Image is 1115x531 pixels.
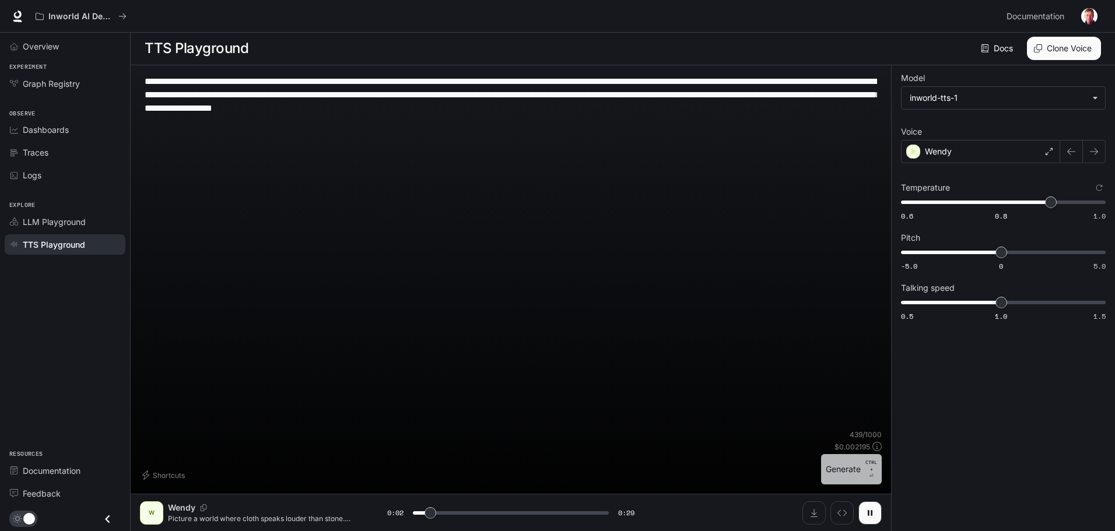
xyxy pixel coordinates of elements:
[1002,5,1073,28] a: Documentation
[821,454,882,484] button: GenerateCTRL +⏎
[901,211,913,221] span: 0.6
[1027,37,1101,60] button: Clone Voice
[850,430,882,439] p: 439 / 1000
[23,169,41,181] span: Logs
[865,459,877,473] p: CTRL +
[802,501,826,525] button: Download audio
[979,37,1018,60] a: Docs
[5,165,125,185] a: Logs
[140,466,190,484] button: Shortcuts
[23,238,85,251] span: TTS Playground
[145,37,248,60] h1: TTS Playground
[23,40,59,52] span: Overview
[618,507,634,519] span: 0:29
[1081,8,1098,24] img: User avatar
[1093,261,1106,271] span: 5.0
[901,128,922,136] p: Voice
[902,87,1105,109] div: inworld-tts-1
[901,311,913,321] span: 0.5
[901,261,917,271] span: -5.0
[5,36,125,57] a: Overview
[23,465,80,477] span: Documentation
[999,261,1003,271] span: 0
[5,212,125,232] a: LLM Playground
[830,501,854,525] button: Inspect
[5,483,125,504] a: Feedback
[5,234,125,255] a: TTS Playground
[23,487,61,500] span: Feedback
[910,92,1086,104] div: inworld-tts-1
[23,78,80,90] span: Graph Registry
[995,211,1007,221] span: 0.8
[901,234,920,242] p: Pitch
[5,460,125,481] a: Documentation
[5,73,125,94] a: Graph Registry
[48,12,114,22] p: Inworld AI Demos
[195,504,212,511] button: Copy Voice ID
[23,216,86,228] span: LLM Playground
[1093,181,1106,194] button: Reset to default
[995,311,1007,321] span: 1.0
[901,74,925,82] p: Model
[23,512,35,525] span: Dark mode toggle
[901,184,950,192] p: Temperature
[1093,311,1106,321] span: 1.5
[94,507,121,531] button: Close drawer
[1093,211,1106,221] span: 1.0
[865,459,877,480] p: ⏎
[835,442,870,452] p: $ 0.002195
[1007,9,1064,24] span: Documentation
[925,146,952,157] p: Wendy
[142,504,161,522] div: W
[168,514,359,523] p: Picture a world where cloth speaks louder than stone. Before the Andes raised their great empires...
[168,502,195,514] p: Wendy
[387,507,404,519] span: 0:02
[23,124,69,136] span: Dashboards
[23,146,48,159] span: Traces
[901,284,955,292] p: Talking speed
[5,119,125,140] a: Dashboards
[5,142,125,163] a: Traces
[1078,5,1101,28] button: User avatar
[30,5,132,28] button: All workspaces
